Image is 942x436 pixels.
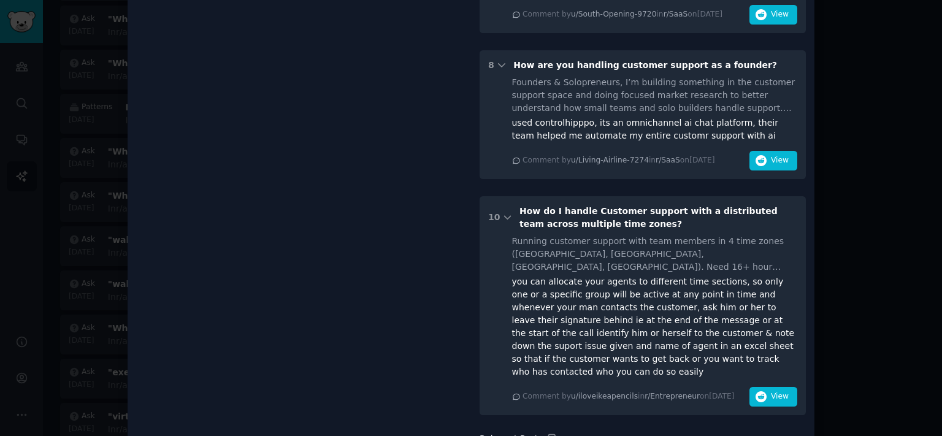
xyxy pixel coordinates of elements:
[749,394,797,404] a: View
[513,60,777,70] span: How are you handling customer support as a founder?
[749,387,797,407] button: View
[771,9,789,20] span: View
[523,155,715,166] div: Comment by in on [DATE]
[664,10,688,18] span: r/SaaS
[645,392,700,400] span: r/Entrepreneur
[488,211,500,224] div: 10
[571,156,649,164] span: u/Living-Airline-7274
[571,392,638,400] span: u/iloveikeapencils
[512,275,798,378] div: you can allocate your agents to different time sections, so only one or a specific group will be ...
[512,76,798,115] div: Founders & Solopreneurs, I’m building something in the customer support space and doing focused m...
[488,59,494,72] div: 8
[771,391,789,402] span: View
[523,9,722,20] div: Comment by in on [DATE]
[512,235,798,273] div: Running customer support with team members in 4 time zones ([GEOGRAPHIC_DATA], [GEOGRAPHIC_DATA],...
[771,155,789,166] span: View
[749,158,797,168] a: View
[523,391,735,402] div: Comment by in on [DATE]
[749,5,797,25] button: View
[519,206,778,229] span: How do I handle Customer support with a distributed team across multiple time zones?
[749,12,797,22] a: View
[571,10,657,18] span: u/South-Opening-9720
[656,156,680,164] span: r/SaaS
[512,117,798,142] div: used controlhipppo, its an omnichannel ai chat platform, their team helped me automate my entire ...
[749,151,797,170] button: View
